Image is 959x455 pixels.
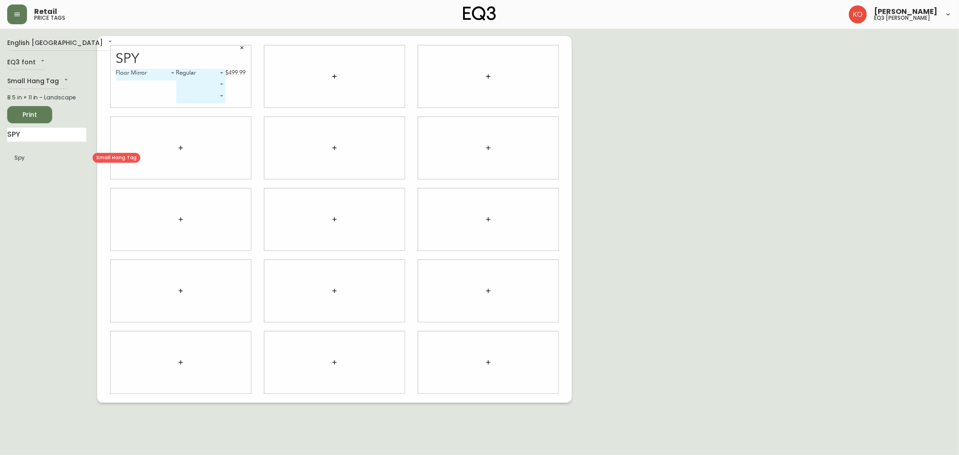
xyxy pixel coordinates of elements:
[176,69,225,80] div: Regular
[7,74,70,89] div: Small Hang Tag
[463,6,496,21] img: logo
[874,8,937,15] span: [PERSON_NAME]
[14,109,45,120] span: Print
[7,36,114,51] div: English [GEOGRAPHIC_DATA]
[7,150,86,165] li: Spy
[34,8,57,15] span: Retail
[7,106,52,123] button: Print
[34,15,65,21] h5: price tags
[116,69,176,80] div: Floor Mirror
[116,52,246,66] div: Spy
[874,15,930,21] h5: eq3 [PERSON_NAME]
[849,5,867,23] img: 9beb5e5239b23ed26e0d832b1b8f6f2a
[7,128,86,142] input: Search
[7,55,46,70] div: EQ3 font
[225,69,246,77] div: $499.99
[7,94,86,102] div: 8.5 in × 11 in – Landscape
